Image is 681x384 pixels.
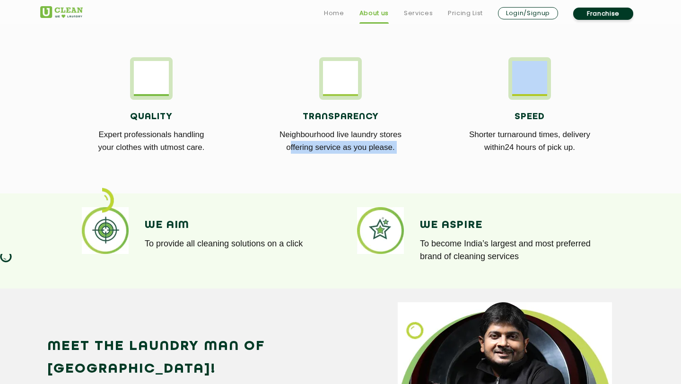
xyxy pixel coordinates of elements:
p: To provide all cleaning solutions on a click [145,237,326,250]
p: To become India’s largest and most preferred brand of cleaning services [420,237,602,263]
p: Shorter turnaround times, delivery within24 hours of pick up. [442,128,617,154]
a: About us [359,8,389,19]
h4: We Aim [145,219,326,231]
img: promise_icon_3_11zon.webp [512,61,547,94]
h4: Transparency [253,112,428,122]
img: Laundry [134,61,169,94]
a: Pricing List [448,8,483,19]
p: Expert professionals handling your clothes with utmost care. [64,128,239,154]
a: Home [324,8,344,19]
img: promise_icon_2_11zon.webp [323,61,358,94]
h2: Meet the Laundry Man of [GEOGRAPHIC_DATA]! [47,335,360,381]
a: Login/Signup [498,7,558,19]
h4: Quality [64,112,239,122]
p: Neighbourhood live laundry stores offering service as you please. [253,128,428,154]
img: promise_icon_5_11zon.webp [357,207,404,254]
h4: Speed [442,112,617,122]
a: Services [404,8,433,19]
img: promise_icon_4_11zon.webp [82,207,129,254]
a: Franchise [573,8,633,20]
h4: We Aspire [420,219,602,231]
img: UClean Laundry and Dry Cleaning [40,6,83,18]
img: icon_2.png [102,188,114,212]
